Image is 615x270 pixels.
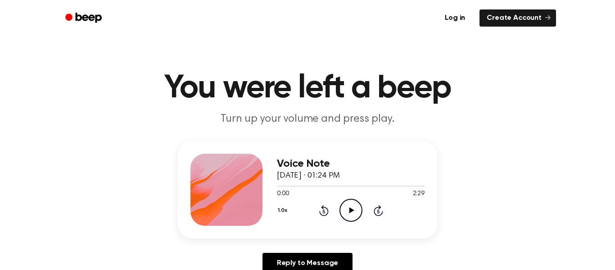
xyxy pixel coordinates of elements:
h3: Voice Note [277,158,425,170]
button: 1.0x [277,203,290,218]
span: [DATE] · 01:24 PM [277,172,340,180]
h1: You were left a beep [77,72,538,105]
a: Log in [436,8,474,28]
a: Create Account [479,9,556,27]
span: 2:29 [413,189,425,199]
p: Turn up your volume and press play. [135,112,480,127]
a: Beep [59,9,110,27]
span: 0:00 [277,189,289,199]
